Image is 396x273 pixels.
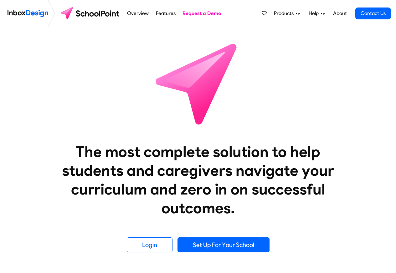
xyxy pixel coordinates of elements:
[177,237,270,252] a: Set Up For Your School
[126,7,151,20] a: Overview
[142,27,255,140] img: icon_schoolpoint.svg
[49,142,347,217] heading: The most complete solution to help students and caregivers navigate your curriculum and zero in o...
[331,7,348,20] a: About
[309,10,321,17] span: Help
[355,8,391,19] a: Contact Us
[127,237,172,252] a: Login
[306,7,328,20] a: Help
[58,6,124,21] img: schoolpoint logo
[181,7,223,20] a: Request a Demo
[154,7,177,20] a: Features
[271,7,303,20] a: Products
[274,10,296,17] span: Products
